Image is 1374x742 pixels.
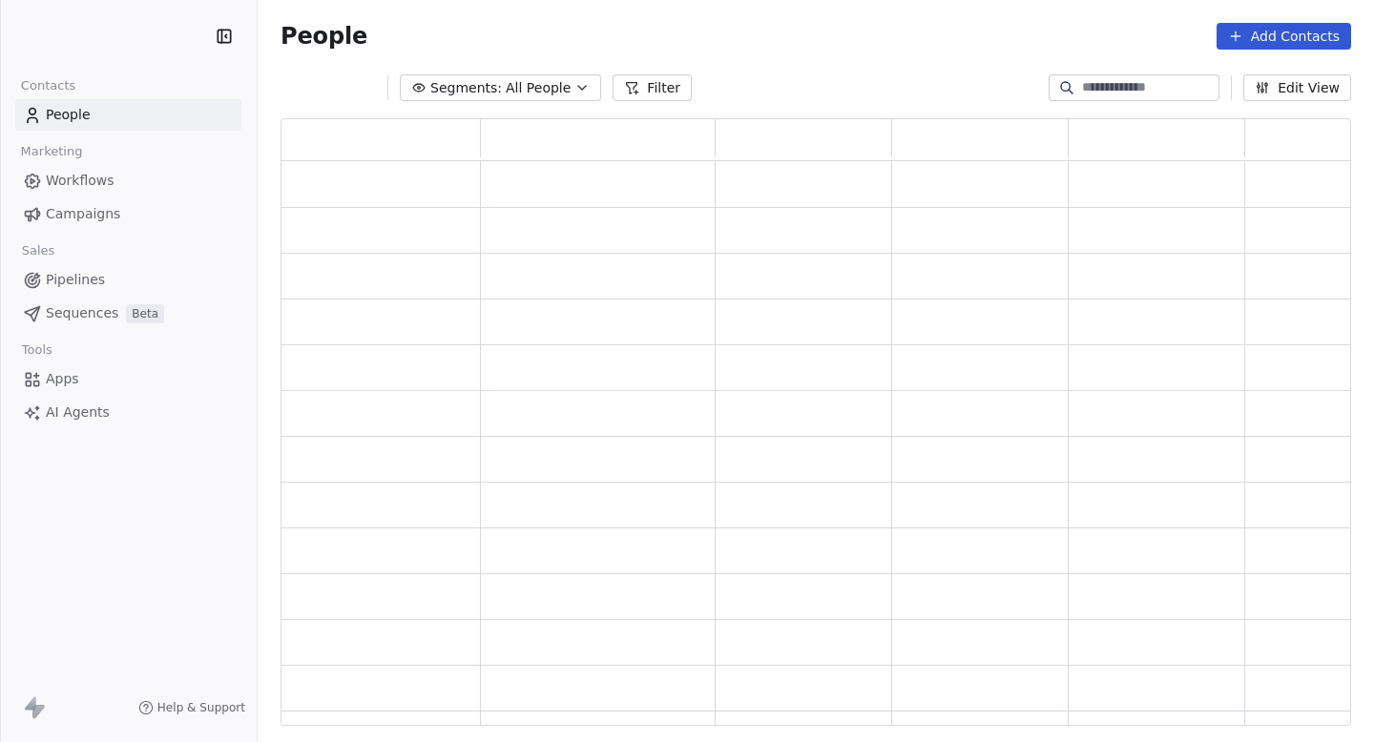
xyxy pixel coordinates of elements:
[1217,23,1351,50] button: Add Contacts
[13,237,63,265] span: Sales
[46,204,120,224] span: Campaigns
[430,78,502,98] span: Segments:
[46,303,118,323] span: Sequences
[46,270,105,290] span: Pipelines
[12,72,84,100] span: Contacts
[15,363,241,395] a: Apps
[281,22,367,51] span: People
[13,336,60,364] span: Tools
[46,402,110,423] span: AI Agents
[157,700,245,715] span: Help & Support
[1243,74,1351,101] button: Edit View
[126,304,164,323] span: Beta
[15,99,241,131] a: People
[138,700,245,715] a: Help & Support
[15,165,241,196] a: Workflows
[15,264,241,296] a: Pipelines
[506,78,571,98] span: All People
[15,198,241,230] a: Campaigns
[15,397,241,428] a: AI Agents
[46,369,79,389] span: Apps
[46,105,91,125] span: People
[12,137,91,166] span: Marketing
[15,298,241,329] a: SequencesBeta
[46,171,114,191] span: Workflows
[613,74,692,101] button: Filter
